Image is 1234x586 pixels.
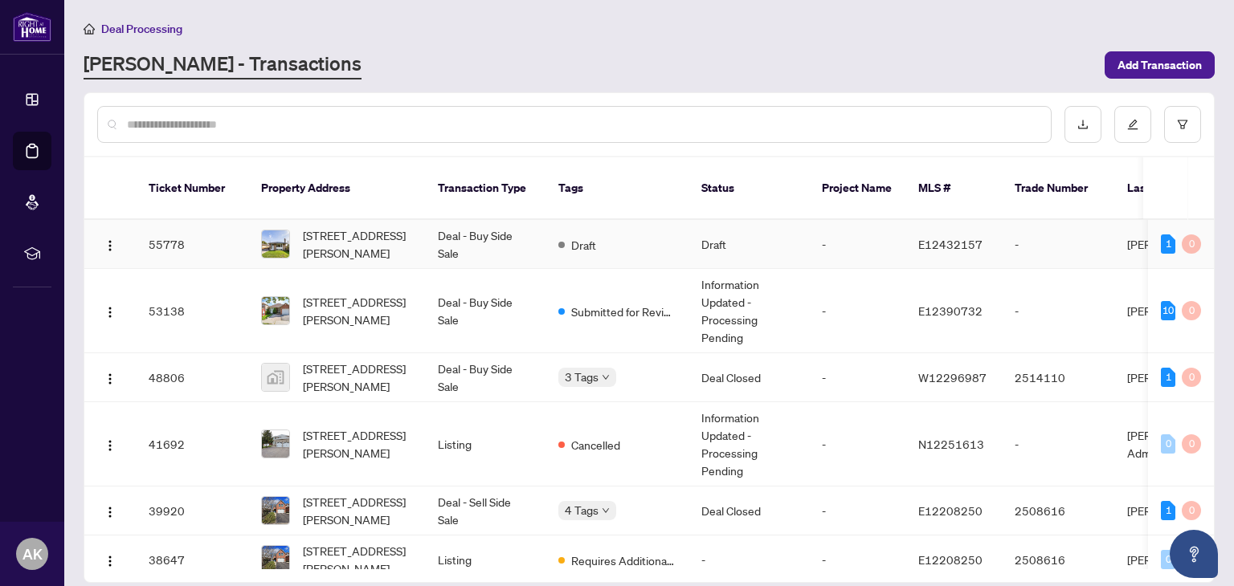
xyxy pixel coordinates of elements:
img: thumbnail-img [262,497,289,524]
img: thumbnail-img [262,364,289,391]
span: AK [22,543,43,565]
td: - [689,535,809,584]
td: 39920 [136,486,248,535]
img: Logo [104,506,116,519]
td: - [809,486,905,535]
div: 0 [1182,434,1201,454]
td: - [1002,269,1114,353]
button: Logo [97,547,123,572]
span: [STREET_ADDRESS][PERSON_NAME] [303,293,412,328]
span: [STREET_ADDRESS][PERSON_NAME] [303,226,412,262]
button: Logo [97,498,123,523]
span: E12390732 [918,303,983,318]
td: 55778 [136,220,248,269]
span: Cancelled [571,436,620,454]
td: 48806 [136,353,248,402]
span: down [602,507,610,515]
th: Project Name [809,157,905,220]
span: E12208250 [918,503,983,518]
img: thumbnail-img [262,430,289,458]
div: 1 [1161,368,1175,387]
span: [STREET_ADDRESS][PERSON_NAME] [303,542,412,577]
td: Deal - Sell Side Sale [425,486,545,535]
span: filter [1177,119,1188,130]
td: 2508616 [1002,486,1114,535]
span: Draft [571,236,596,254]
th: Tags [545,157,689,220]
th: Property Address [248,157,425,220]
a: [PERSON_NAME] - Transactions [84,51,362,79]
td: - [1002,220,1114,269]
img: Logo [104,439,116,452]
td: 41692 [136,402,248,486]
td: - [1002,402,1114,486]
td: 38647 [136,535,248,584]
span: Add Transaction [1118,52,1202,78]
td: 53138 [136,269,248,353]
img: Logo [104,239,116,252]
button: Logo [97,364,123,390]
span: Deal Processing [101,22,182,36]
button: edit [1114,106,1151,143]
span: edit [1127,119,1138,130]
button: Logo [97,298,123,324]
img: Logo [104,372,116,385]
td: Deal Closed [689,486,809,535]
div: 10 [1161,301,1175,320]
span: [STREET_ADDRESS][PERSON_NAME] [303,426,412,462]
span: E12208250 [918,552,983,567]
td: - [809,535,905,584]
img: Logo [104,306,116,319]
div: 0 [1182,234,1201,254]
div: 1 [1161,501,1175,520]
span: N12251613 [918,437,984,451]
span: Submitted for Review [571,303,676,320]
span: E12432157 [918,237,983,251]
td: Information Updated - Processing Pending [689,402,809,486]
button: download [1064,106,1101,143]
span: home [84,23,95,35]
td: - [809,402,905,486]
div: 0 [1182,368,1201,387]
th: Trade Number [1002,157,1114,220]
td: Deal - Buy Side Sale [425,269,545,353]
td: Deal Closed [689,353,809,402]
td: Deal - Buy Side Sale [425,353,545,402]
td: Listing [425,535,545,584]
span: down [602,373,610,381]
span: [STREET_ADDRESS][PERSON_NAME] [303,493,412,528]
td: Deal - Buy Side Sale [425,220,545,269]
td: Information Updated - Processing Pending [689,269,809,353]
td: 2514110 [1002,353,1114,402]
span: [STREET_ADDRESS][PERSON_NAME] [303,360,412,395]
span: download [1077,119,1089,130]
th: MLS # [905,157,1002,220]
button: Open asap [1170,530,1218,578]
div: 0 [1182,301,1201,320]
img: Logo [104,555,116,568]
img: thumbnail-img [262,546,289,573]
div: 0 [1161,550,1175,569]
td: Listing [425,402,545,486]
div: 1 [1161,234,1175,254]
td: 2508616 [1002,535,1114,584]
button: filter [1164,106,1201,143]
th: Ticket Number [136,157,248,220]
img: thumbnail-img [262,230,289,258]
button: Logo [97,431,123,457]
td: - [809,353,905,402]
th: Status [689,157,809,220]
button: Logo [97,231,123,257]
div: 0 [1182,501,1201,520]
span: W12296987 [918,370,987,385]
td: - [809,269,905,353]
td: - [809,220,905,269]
img: thumbnail-img [262,297,289,324]
span: 3 Tags [565,368,599,386]
div: 0 [1161,434,1175,454]
th: Transaction Type [425,157,545,220]
span: Requires Additional Docs [571,551,676,569]
span: 4 Tags [565,501,599,519]
button: Add Transaction [1105,51,1215,79]
img: logo [13,12,51,42]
